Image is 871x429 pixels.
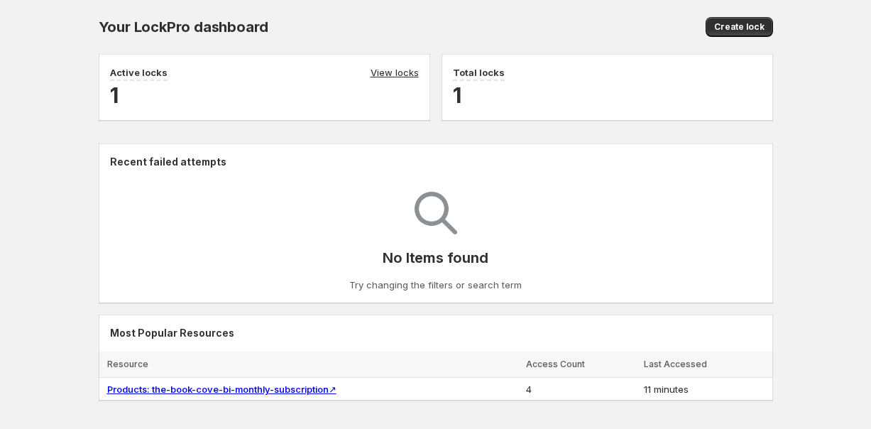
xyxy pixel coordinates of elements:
[383,249,488,266] p: No Items found
[415,192,457,234] img: Empty search results
[453,65,505,80] p: Total locks
[110,326,762,340] h2: Most Popular Resources
[107,359,148,369] span: Resource
[99,18,269,36] span: Your LockPro dashboard
[371,65,419,81] a: View locks
[526,359,585,369] span: Access Count
[640,378,772,401] td: 11 minutes
[644,359,707,369] span: Last Accessed
[107,384,336,395] a: Products: the-book-cove-bi-monthly-subscription↗
[706,17,773,37] button: Create lock
[522,378,640,401] td: 4
[110,81,419,109] h2: 1
[453,81,762,109] h2: 1
[110,65,168,80] p: Active locks
[110,155,226,169] h2: Recent failed attempts
[349,278,522,292] p: Try changing the filters or search term
[714,21,765,33] span: Create lock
